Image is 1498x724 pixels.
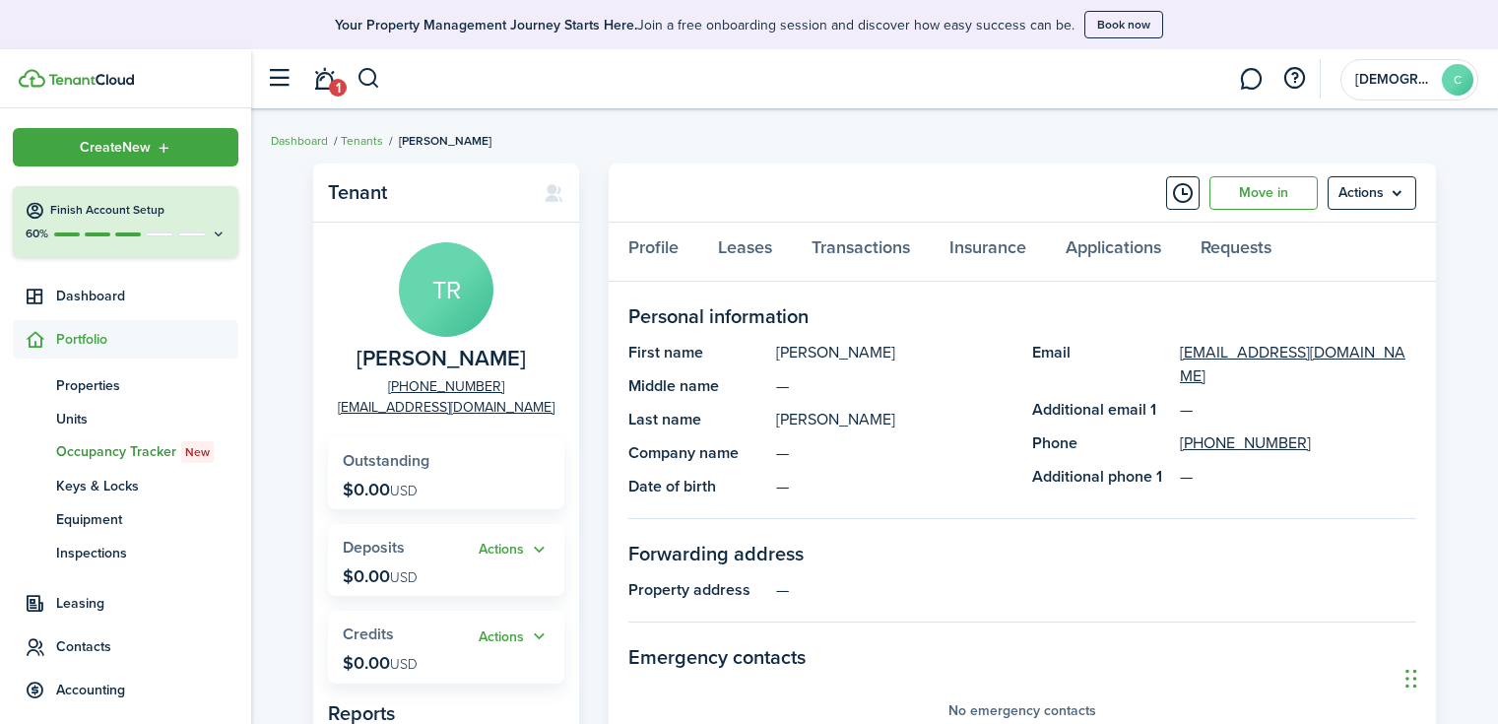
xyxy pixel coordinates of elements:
[329,79,347,97] span: 1
[1355,73,1434,87] span: Christian
[930,223,1046,282] a: Insurance
[628,341,766,364] panel-main-title: First name
[628,408,766,431] panel-main-title: Last name
[1170,511,1498,724] iframe: Chat Widget
[1209,176,1318,210] a: Move in
[776,408,1012,431] panel-main-description: [PERSON_NAME]
[776,374,1012,398] panel-main-description: —
[56,476,238,496] span: Keys & Locks
[343,566,418,586] p: $0.00
[479,539,550,561] button: Actions
[338,397,554,418] a: [EMAIL_ADDRESS][DOMAIN_NAME]
[357,62,381,96] button: Search
[1166,176,1200,210] button: Timeline
[776,441,1012,465] panel-main-description: —
[13,536,238,569] a: Inspections
[698,223,792,282] a: Leases
[13,502,238,536] a: Equipment
[1032,465,1170,489] panel-main-title: Additional phone 1
[479,539,550,561] button: Open menu
[305,54,343,104] a: Notifications
[357,347,526,371] span: Tanna Raley
[343,623,394,645] span: Credits
[19,69,45,88] img: TenantCloud
[628,642,1416,672] panel-main-section-title: Emergency contacts
[48,74,134,86] img: TenantCloud
[13,435,238,469] a: Occupancy TrackerNew
[390,654,418,675] span: USD
[56,509,238,530] span: Equipment
[1032,431,1170,455] panel-main-title: Phone
[628,578,766,602] panel-main-title: Property address
[776,475,1012,498] panel-main-description: —
[1442,64,1473,96] avatar-text: C
[628,539,1416,568] panel-main-section-title: Forwarding address
[1232,54,1270,104] a: Messaging
[792,223,930,282] a: Transactions
[628,374,766,398] panel-main-title: Middle name
[1180,431,1311,455] a: [PHONE_NUMBER]
[56,329,238,350] span: Portfolio
[260,60,297,98] button: Open sidebar
[1180,341,1416,388] a: [EMAIL_ADDRESS][DOMAIN_NAME]
[343,536,405,559] span: Deposits
[390,481,418,501] span: USD
[56,680,238,700] span: Accounting
[1405,649,1417,708] div: Drag
[343,653,418,673] p: $0.00
[609,223,698,282] a: Profile
[56,375,238,396] span: Properties
[56,593,238,614] span: Leasing
[390,567,418,588] span: USD
[56,543,238,563] span: Inspections
[1328,176,1416,210] button: Open menu
[13,128,238,166] button: Open menu
[80,141,151,155] span: Create New
[335,15,1075,35] p: Join a free onboarding session and discover how easy success can be.
[948,700,1096,721] panel-main-placeholder-title: No emergency contacts
[271,132,328,150] a: Dashboard
[1328,176,1416,210] menu-btn: Actions
[1046,223,1181,282] a: Applications
[13,402,238,435] a: Units
[56,409,238,429] span: Units
[25,226,49,242] p: 60%
[399,242,493,337] avatar-text: TR
[628,301,1416,331] panel-main-section-title: Personal information
[56,636,238,657] span: Contacts
[343,480,418,499] p: $0.00
[185,443,210,461] span: New
[479,625,550,648] button: Open menu
[628,441,766,465] panel-main-title: Company name
[13,368,238,402] a: Properties
[1032,398,1170,422] panel-main-title: Additional email 1
[1032,341,1170,388] panel-main-title: Email
[1277,62,1311,96] button: Open resource center
[13,469,238,502] a: Keys & Locks
[335,15,637,35] b: Your Property Management Journey Starts Here.
[13,277,238,315] a: Dashboard
[50,202,227,219] h4: Finish Account Setup
[1084,11,1163,38] button: Book now
[56,286,238,306] span: Dashboard
[479,625,550,648] button: Actions
[399,132,491,150] span: [PERSON_NAME]
[56,441,238,463] span: Occupancy Tracker
[776,341,1012,364] panel-main-description: [PERSON_NAME]
[328,181,524,204] panel-main-title: Tenant
[776,578,1416,602] panel-main-description: —
[341,132,383,150] a: Tenants
[343,449,429,472] span: Outstanding
[628,475,766,498] panel-main-title: Date of birth
[13,186,238,257] button: Finish Account Setup60%
[388,376,504,397] a: [PHONE_NUMBER]
[1181,223,1291,282] a: Requests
